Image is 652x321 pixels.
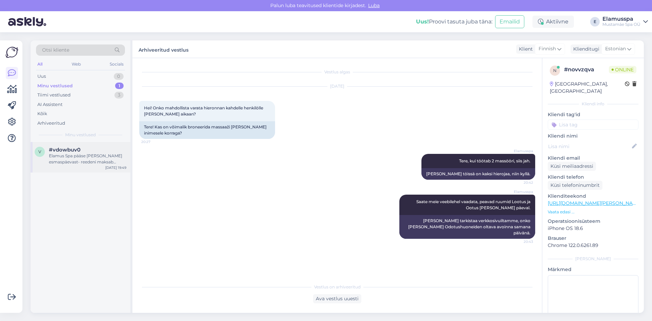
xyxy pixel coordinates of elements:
div: AI Assistent [37,101,62,108]
div: Klient [516,46,533,53]
label: Arhiveeritud vestlus [139,44,188,54]
img: Askly Logo [5,46,18,59]
p: Kliendi email [548,155,638,162]
div: Proovi tasuta juba täna: [416,18,492,26]
span: Elamusspa [508,189,533,194]
p: Kliendi nimi [548,132,638,140]
div: Mustamäe Spa OÜ [602,22,640,27]
span: n [553,68,557,73]
span: Otsi kliente [42,47,69,54]
div: E [590,17,600,26]
div: Küsi telefoninumbrit [548,181,602,190]
div: Klienditugi [570,46,599,53]
div: [DATE] 19:49 [105,165,126,170]
p: Kliendi telefon [548,174,638,181]
input: Lisa nimi [548,143,631,150]
p: Brauser [548,235,638,242]
p: Märkmed [548,266,638,273]
span: Vestlus on arhiveeritud [314,284,361,290]
div: Arhiveeritud [37,120,65,127]
p: Kliendi tag'id [548,111,638,118]
p: Klienditeekond [548,193,638,200]
span: Finnish [539,45,556,53]
span: Minu vestlused [65,132,96,138]
span: 20:27 [141,139,167,144]
div: Uus [37,73,46,80]
div: Elamusspa [602,16,640,22]
a: ElamusspaMustamäe Spa OÜ [602,16,648,27]
div: # novvzqva [564,66,609,74]
div: [PERSON_NAME] töissä on kaksi hierojaa, niin kyllä. [421,168,535,180]
span: Saate meie veebilehel vaadata, peavad ruumid Lootus ja Ootus [PERSON_NAME] päeval. [416,199,531,210]
span: Hei! Onko mahdollista varata hieronnan kahdelle henkilölle [PERSON_NAME] aikaan? [144,105,264,117]
span: 20:43 [508,239,533,244]
span: Elamusspa [508,148,533,154]
div: Web [70,60,82,69]
p: iPhone OS 18.6 [548,225,638,232]
span: #vdowbuv0 [49,147,80,153]
div: Aktiivne [532,16,574,28]
span: Tere, kui töötab 2 massööri, siis jah. [459,158,530,163]
div: 3 [114,92,124,99]
div: 0 [114,73,124,80]
div: [GEOGRAPHIC_DATA], [GEOGRAPHIC_DATA] [550,81,625,95]
span: Luba [366,2,382,8]
div: Socials [108,60,125,69]
div: 1 [115,83,124,89]
div: Tiimi vestlused [37,92,71,99]
div: Tere! Kas on võimalik broneerida massaaži [PERSON_NAME] inimesele korraga? [139,121,275,139]
div: [PERSON_NAME] [548,256,638,262]
span: v [38,149,41,154]
div: Minu vestlused [37,83,73,89]
p: Operatsioonisüsteem [548,218,638,225]
div: Elamus Spa pääse [PERSON_NAME] esmaspäevast- reedeni maksab kokku 58€, kui soovite sissepääsuga k... [49,153,126,165]
div: Ava vestlus uuesti [313,294,361,303]
span: Online [609,66,636,73]
span: 20:42 [508,180,533,185]
button: Emailid [495,15,524,28]
div: [DATE] [139,83,535,89]
div: Küsi meiliaadressi [548,162,596,171]
b: Uus! [416,18,429,25]
span: Estonian [605,45,626,53]
div: All [36,60,44,69]
div: Vestlus algas [139,69,535,75]
div: Kõik [37,110,47,117]
input: Lisa tag [548,120,638,130]
div: Kliendi info [548,101,638,107]
p: Chrome 122.0.6261.89 [548,242,638,249]
p: Vaata edasi ... [548,209,638,215]
a: [URL][DOMAIN_NAME][PERSON_NAME] [548,200,641,206]
div: [PERSON_NAME] tarkistaa verkkosivuiltamme, onko [PERSON_NAME] Odotushuoneiden oltava avoinna sama... [399,215,535,239]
